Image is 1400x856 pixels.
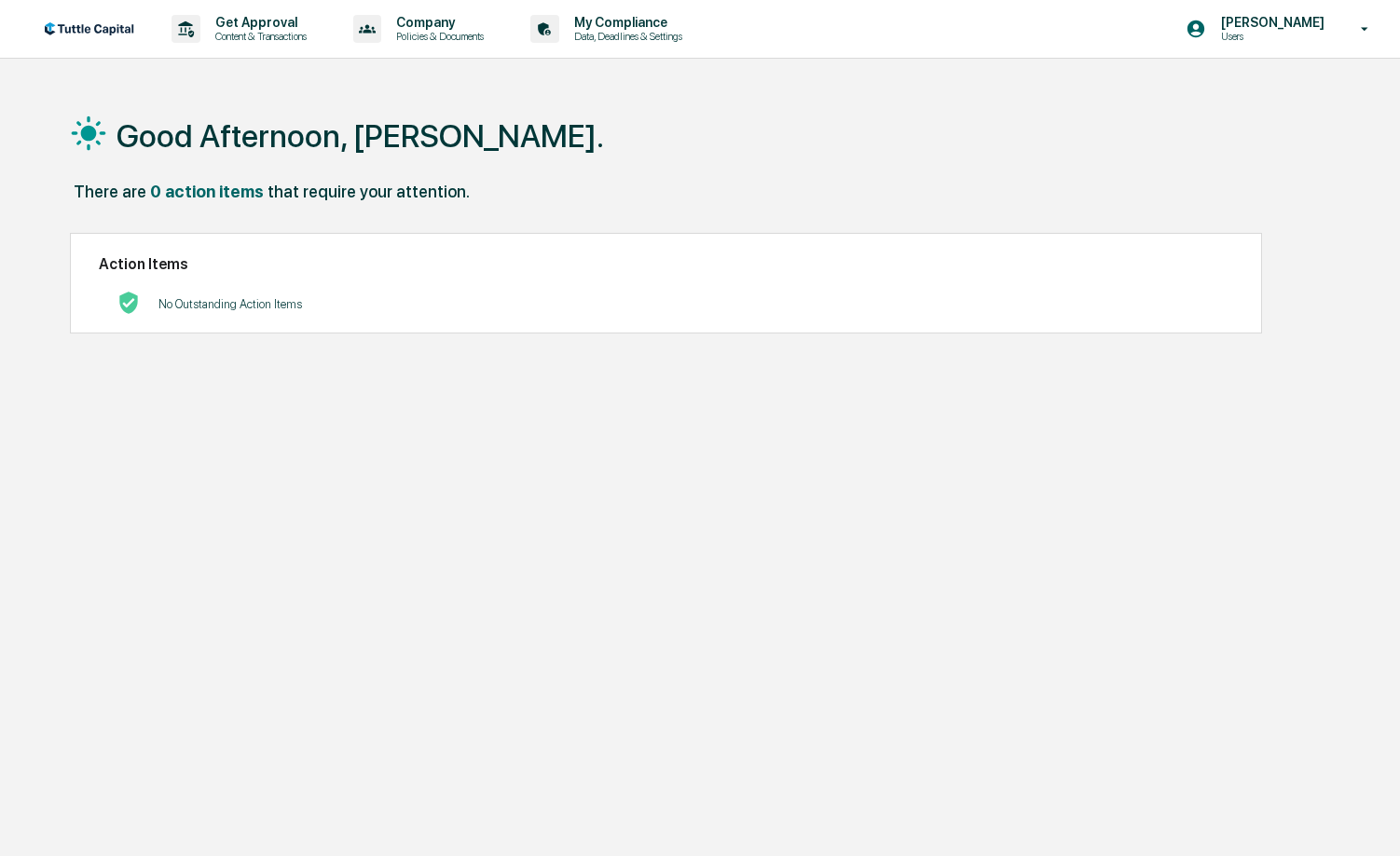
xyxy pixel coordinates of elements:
[268,182,470,201] div: that require your attention.
[150,182,264,201] div: 0 action items
[99,255,1233,273] h2: Action Items
[559,30,692,43] p: Data, Deadlines & Settings
[1206,30,1334,43] p: Users
[1206,15,1334,30] p: [PERSON_NAME]
[381,30,493,43] p: Policies & Documents
[45,22,134,35] img: logo
[117,117,604,155] h1: Good Afternoon, [PERSON_NAME].
[74,182,146,201] div: There are
[200,15,316,30] p: Get Approval
[559,15,692,30] p: My Compliance
[200,30,316,43] p: Content & Transactions
[381,15,493,30] p: Company
[158,297,302,311] p: No Outstanding Action Items
[117,292,140,314] img: No Actions logo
